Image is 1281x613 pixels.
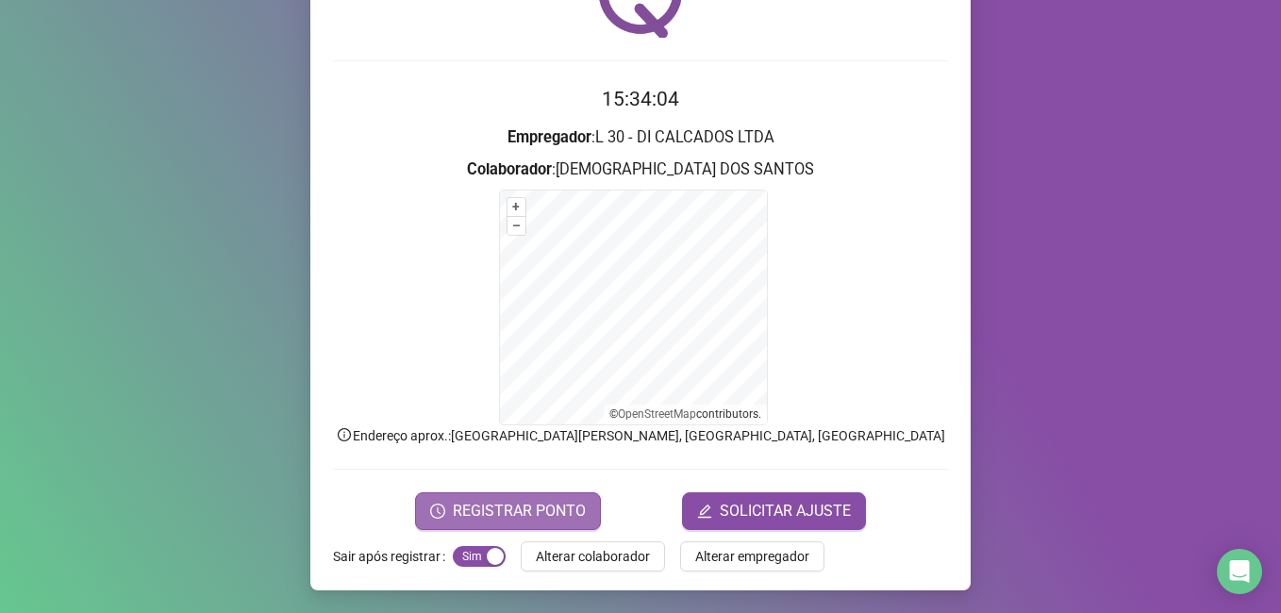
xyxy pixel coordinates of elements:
[333,157,948,182] h3: : [DEMOGRAPHIC_DATA] DOS SANTOS
[1217,549,1262,594] div: Open Intercom Messenger
[521,541,665,572] button: Alterar colaborador
[602,88,679,110] time: 15:34:04
[430,504,445,519] span: clock-circle
[609,407,761,421] li: © contributors.
[695,546,809,567] span: Alterar empregador
[720,500,851,522] span: SOLICITAR AJUSTE
[336,426,353,443] span: info-circle
[333,425,948,446] p: Endereço aprox. : [GEOGRAPHIC_DATA][PERSON_NAME], [GEOGRAPHIC_DATA], [GEOGRAPHIC_DATA]
[682,492,866,530] button: editSOLICITAR AJUSTE
[453,500,586,522] span: REGISTRAR PONTO
[618,407,696,421] a: OpenStreetMap
[536,546,650,567] span: Alterar colaborador
[507,128,591,146] strong: Empregador
[333,125,948,150] h3: : L 30 - DI CALCADOS LTDA
[467,160,552,178] strong: Colaborador
[333,541,453,572] label: Sair após registrar
[697,504,712,519] span: edit
[415,492,601,530] button: REGISTRAR PONTO
[680,541,824,572] button: Alterar empregador
[507,198,525,216] button: +
[507,217,525,235] button: –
